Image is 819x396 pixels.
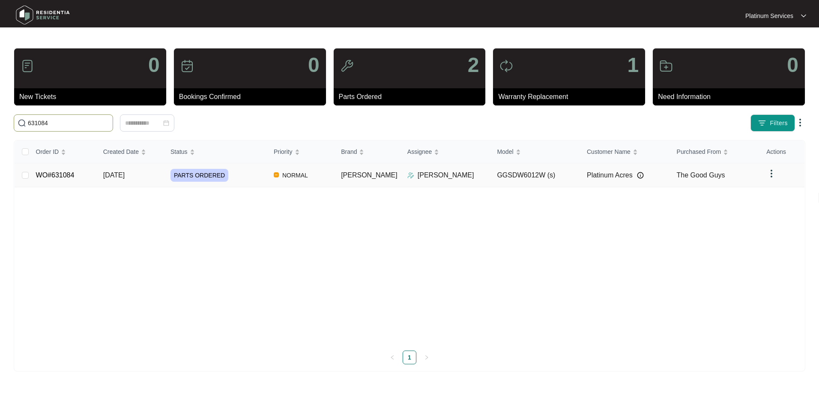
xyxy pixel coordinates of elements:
[658,92,805,102] p: Need Information
[334,141,401,163] th: Brand
[407,147,432,156] span: Assignee
[420,351,433,364] button: right
[401,141,490,163] th: Assignee
[148,55,160,75] p: 0
[274,172,279,177] img: Vercel Logo
[341,171,398,179] span: [PERSON_NAME]
[36,147,59,156] span: Order ID
[341,147,357,156] span: Brand
[18,119,26,127] img: search-icon
[420,351,433,364] li: Next Page
[424,355,429,360] span: right
[677,147,721,156] span: Purchased From
[670,141,760,163] th: Purchased From
[19,92,166,102] p: New Tickets
[468,55,479,75] p: 2
[499,59,513,73] img: icon
[103,171,125,179] span: [DATE]
[497,147,513,156] span: Model
[390,355,395,360] span: left
[627,55,639,75] p: 1
[179,92,326,102] p: Bookings Confirmed
[490,163,580,187] td: GGSDW6012W (s)
[279,170,311,180] span: NORMAL
[770,119,788,128] span: Filters
[170,147,188,156] span: Status
[308,55,320,75] p: 0
[96,141,164,163] th: Created Date
[637,172,644,179] img: Info icon
[28,118,109,128] input: Search by Order Id, Assignee Name, Customer Name, Brand and Model
[267,141,334,163] th: Priority
[587,170,633,180] span: Platinum Acres
[103,147,139,156] span: Created Date
[180,59,194,73] img: icon
[759,141,804,163] th: Actions
[677,171,725,179] span: The Good Guys
[407,172,414,179] img: Assigner Icon
[386,351,399,364] li: Previous Page
[403,351,416,364] li: 1
[164,141,267,163] th: Status
[587,147,631,156] span: Customer Name
[340,59,354,73] img: icon
[787,55,798,75] p: 0
[403,351,416,364] a: 1
[29,141,96,163] th: Order ID
[170,169,228,182] span: PARTS ORDERED
[386,351,399,364] button: left
[498,92,645,102] p: Warranty Replacement
[418,170,474,180] p: [PERSON_NAME]
[758,119,766,127] img: filter icon
[339,92,486,102] p: Parts Ordered
[801,14,806,18] img: dropdown arrow
[21,59,34,73] img: icon
[766,168,777,179] img: dropdown arrow
[13,2,73,28] img: residentia service logo
[659,59,673,73] img: icon
[580,141,670,163] th: Customer Name
[490,141,580,163] th: Model
[795,117,805,128] img: dropdown arrow
[36,171,75,179] a: WO#631084
[750,114,795,132] button: filter iconFilters
[745,12,793,20] p: Platinum Services
[274,147,293,156] span: Priority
